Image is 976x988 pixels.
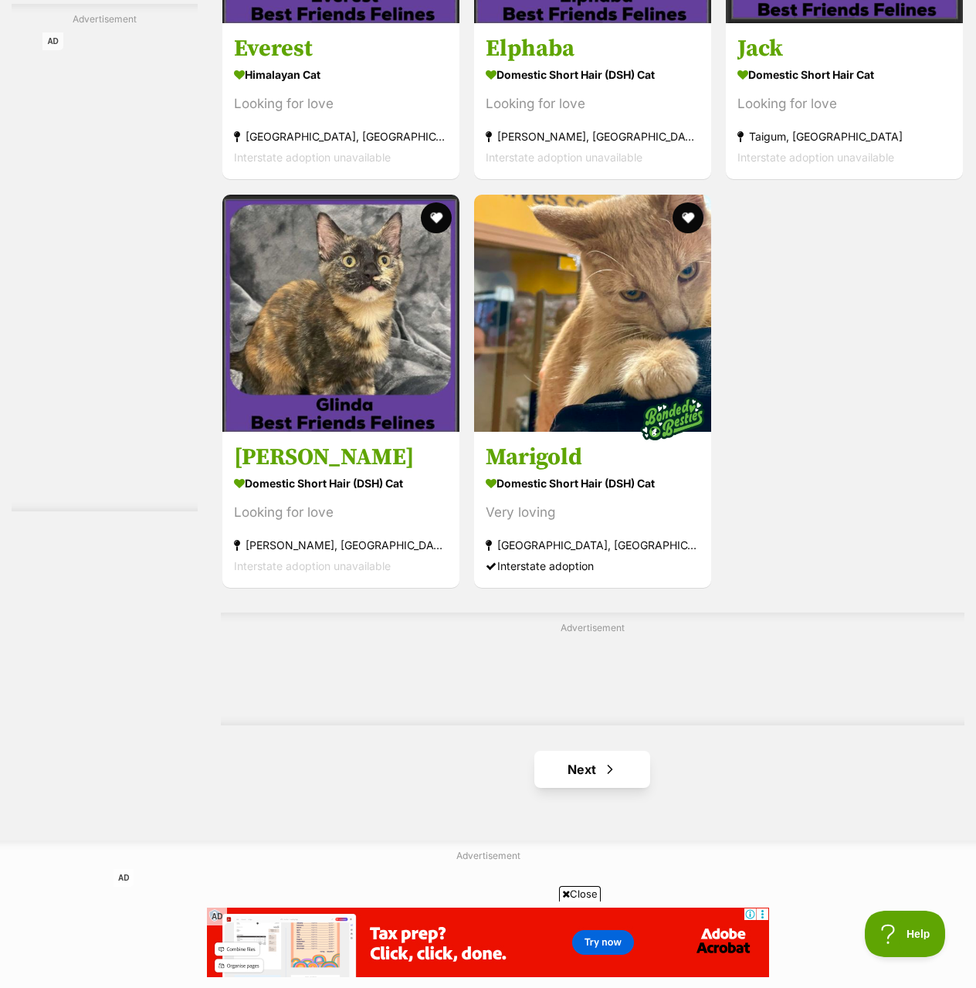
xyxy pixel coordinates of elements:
[222,23,459,180] a: Everest Himalayan Cat Looking for love [GEOGRAPHIC_DATA], [GEOGRAPHIC_DATA] Interstate adoption u...
[865,911,945,957] iframe: Help Scout Beacon - Open
[486,35,700,64] h3: Elphaba
[2,2,14,14] img: consumer-privacy-logo.png
[737,94,951,115] div: Looking for love
[534,751,650,788] a: Next page
[737,151,894,165] span: Interstate adoption unavailable
[486,535,700,555] strong: [GEOGRAPHIC_DATA], [GEOGRAPHIC_DATA]
[114,869,134,887] span: AD
[234,559,391,572] span: Interstate adoption unavailable
[737,64,951,87] strong: Domestic Short Hair Cat
[234,127,448,148] strong: [GEOGRAPHIC_DATA], [GEOGRAPHIC_DATA]
[486,151,642,165] span: Interstate adoption unavailable
[673,202,703,233] button: favourite
[234,535,448,555] strong: [PERSON_NAME], [GEOGRAPHIC_DATA]
[737,127,951,148] strong: Taigum, [GEOGRAPHIC_DATA]
[486,443,700,472] h3: Marigold
[474,195,711,432] img: Marigold - Domestic Short Hair (DSH) Cat
[486,472,700,494] strong: Domestic Short Hair (DSH) Cat
[234,472,448,494] strong: Domestic Short Hair (DSH) Cat
[726,23,963,180] a: Jack Domestic Short Hair Cat Looking for love Taigum, [GEOGRAPHIC_DATA] Interstate adoption unava...
[559,886,601,901] span: Close
[42,32,63,50] span: AD
[421,202,452,233] button: favourite
[486,502,700,523] div: Very loving
[486,555,700,576] div: Interstate adoption
[488,980,489,980] iframe: Advertisement
[234,94,448,115] div: Looking for love
[474,23,711,180] a: Elphaba Domestic Short Hair (DSH) Cat Looking for love [PERSON_NAME], [GEOGRAPHIC_DATA] Interstat...
[222,195,459,432] img: Glinda - Domestic Short Hair (DSH) Cat
[634,380,711,457] img: bonded besties
[234,64,448,87] strong: Himalayan Cat
[42,32,166,496] iframe: Advertisement
[222,431,459,588] a: [PERSON_NAME] Domestic Short Hair (DSH) Cat Looking for love [PERSON_NAME], [GEOGRAPHIC_DATA] Int...
[234,151,391,165] span: Interstate adoption unavailable
[234,35,448,64] h3: Everest
[234,502,448,523] div: Looking for love
[12,4,198,511] div: Advertisement
[737,35,951,64] h3: Jack
[486,127,700,148] strong: [PERSON_NAME], [GEOGRAPHIC_DATA]
[486,94,700,115] div: Looking for love
[221,613,964,725] div: Advertisement
[474,431,711,588] a: Marigold Domestic Short Hair (DSH) Cat Very loving [GEOGRAPHIC_DATA], [GEOGRAPHIC_DATA] Interstat...
[486,64,700,87] strong: Domestic Short Hair (DSH) Cat
[234,443,448,472] h3: [PERSON_NAME]
[207,908,227,925] span: AD
[221,751,964,788] nav: Pagination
